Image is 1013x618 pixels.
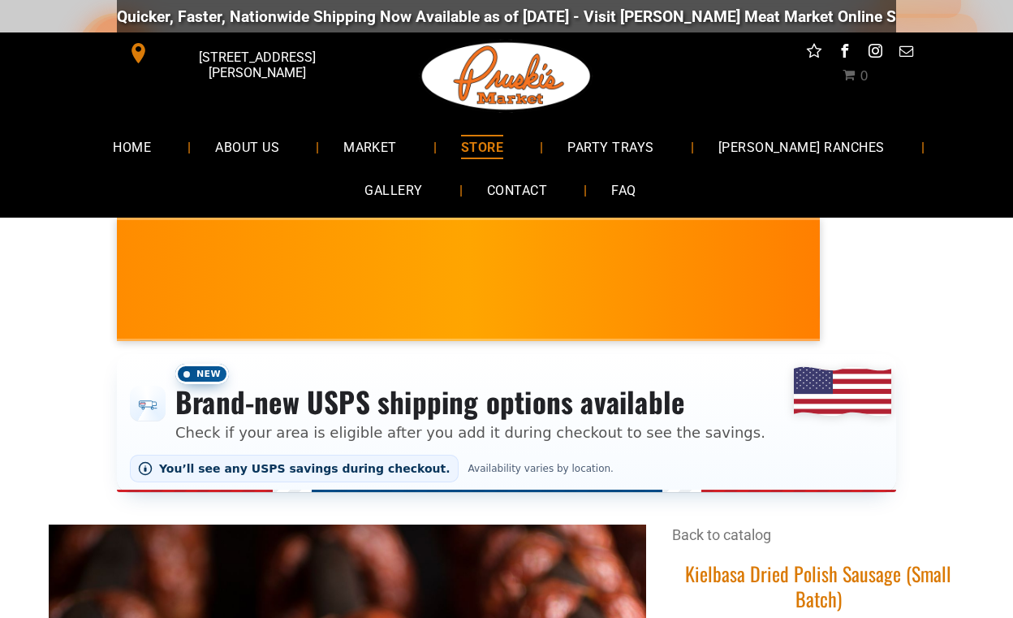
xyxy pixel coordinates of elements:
span: Availability varies by location. [465,463,617,474]
h1: Kielbasa Dried Polish Sausage (Small Batch) [672,561,964,612]
div: Shipping options announcement [117,354,896,492]
a: email [896,41,917,66]
span: New [175,364,229,384]
a: PARTY TRAYS [543,125,678,168]
span: [STREET_ADDRESS][PERSON_NAME] [153,41,362,89]
a: [PERSON_NAME] RANCHES [694,125,909,168]
a: Social network [804,41,825,66]
a: CONTACT [463,169,571,212]
a: STORE [437,125,528,168]
p: Check if your area is eligible after you add it during checkout to see the savings. [175,421,765,443]
a: FAQ [587,169,660,212]
h3: Brand-new USPS shipping options available [175,384,765,420]
div: Breadcrumbs [672,525,964,561]
span: You’ll see any USPS savings during checkout. [159,462,450,475]
a: MARKET [319,125,421,168]
img: Pruski-s+Market+HQ+Logo2-1920w.png [419,32,594,120]
a: [DOMAIN_NAME][URL] [800,7,958,26]
a: instagram [865,41,886,66]
a: HOME [88,125,175,168]
a: facebook [834,41,856,66]
a: [STREET_ADDRESS][PERSON_NAME] [117,41,365,66]
a: ABOUT US [191,125,304,168]
span: 0 [860,68,868,84]
a: Back to catalog [672,526,771,543]
a: GALLERY [340,169,446,212]
span: [PERSON_NAME] MARKET [623,291,942,317]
